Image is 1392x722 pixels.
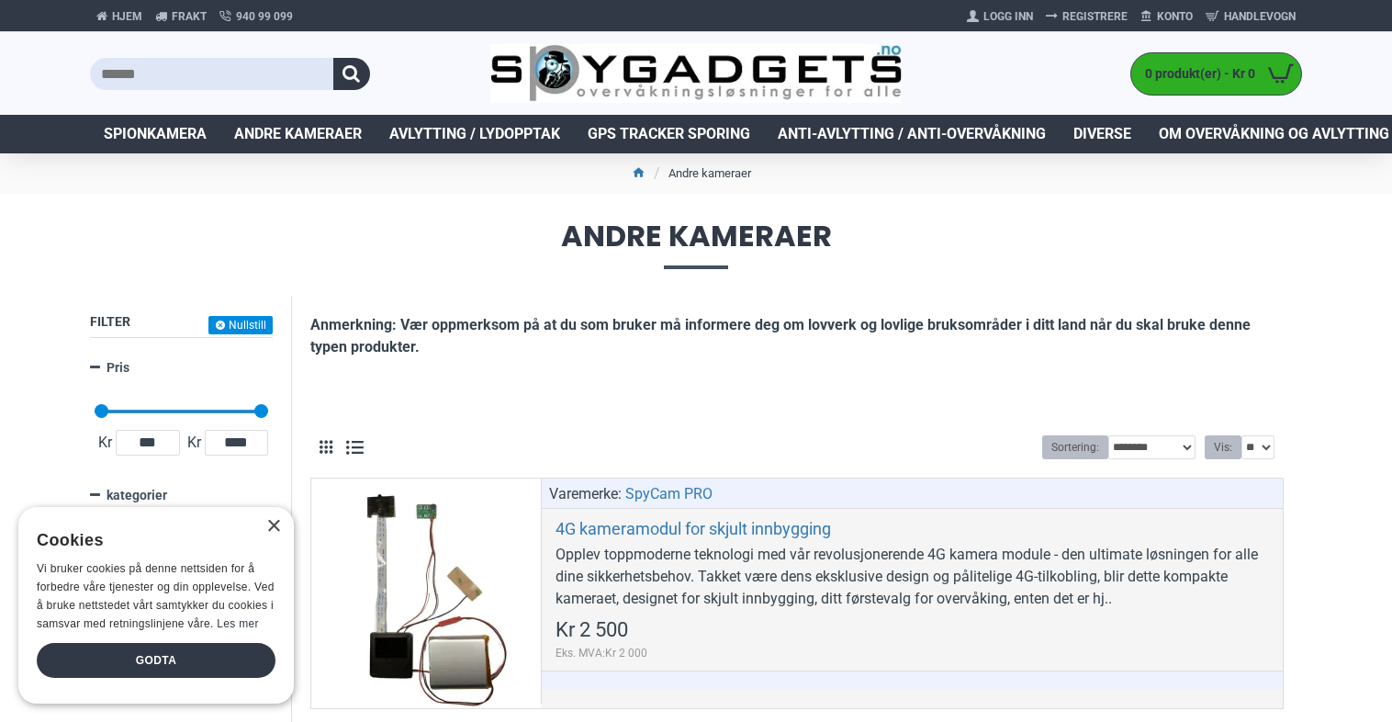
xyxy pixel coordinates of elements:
span: Kr 2 500 [556,620,628,640]
span: Andre kameraer [234,123,362,145]
a: Andre kameraer [220,115,376,153]
a: Konto [1134,2,1199,31]
a: Les mer, opens a new window [217,617,258,630]
a: SpyCam PRO [625,483,713,505]
span: Avlytting / Lydopptak [389,123,560,145]
img: SpyGadgets.no [490,44,903,104]
span: Filter [90,314,130,329]
a: Registrere [1039,2,1134,31]
span: Frakt [172,8,207,25]
a: 4G kameramodul for skjult innbygging [556,518,831,539]
a: Pris [90,352,273,384]
div: Opplev toppmoderne teknologi med vår revolusjonerende 4G kamera module - den ultimate løsningen f... [556,544,1269,610]
span: Anti-avlytting / Anti-overvåkning [778,123,1046,145]
div: Cookies [37,521,264,560]
a: Diverse [1060,115,1145,153]
span: Hjem [112,8,142,25]
div: Close [266,520,280,534]
span: Diverse [1073,123,1131,145]
a: 0 produkt(er) - Kr 0 [1131,53,1301,95]
span: Eks. MVA:Kr 2 000 [556,645,647,661]
span: 940 99 099 [236,8,293,25]
span: Spionkamera [104,123,207,145]
span: GPS Tracker Sporing [588,123,750,145]
span: Registrere [1062,8,1128,25]
span: Kr [95,432,116,454]
a: kategorier [90,479,273,512]
b: Anmerkning: Vær oppmerksom på at du som bruker må informere deg om lovverk og lovlige bruksområde... [310,316,1251,355]
span: Handlevogn [1224,8,1296,25]
a: Spionkamera [90,115,220,153]
span: Konto [1157,8,1193,25]
label: Sortering: [1042,435,1108,459]
button: Nullstill [208,316,273,334]
span: Logg Inn [983,8,1033,25]
a: Avlytting / Lydopptak [376,115,574,153]
div: Godta [37,643,275,678]
span: Vi bruker cookies på denne nettsiden for å forbedre våre tjenester og din opplevelse. Ved å bruke... [37,562,275,629]
span: Om overvåkning og avlytting [1159,123,1389,145]
a: GPS Tracker Sporing [574,115,764,153]
span: 0 produkt(er) - Kr 0 [1131,64,1260,84]
span: Varemerke: [549,483,622,505]
a: 4G kameramodul for skjult innbygging 4G kameramodul for skjult innbygging [311,479,541,708]
a: Handlevogn [1199,2,1302,31]
a: Anti-avlytting / Anti-overvåkning [764,115,1060,153]
label: Vis: [1205,435,1241,459]
a: Logg Inn [960,2,1039,31]
span: Kr [184,432,205,454]
span: Andre kameraer [90,221,1302,268]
